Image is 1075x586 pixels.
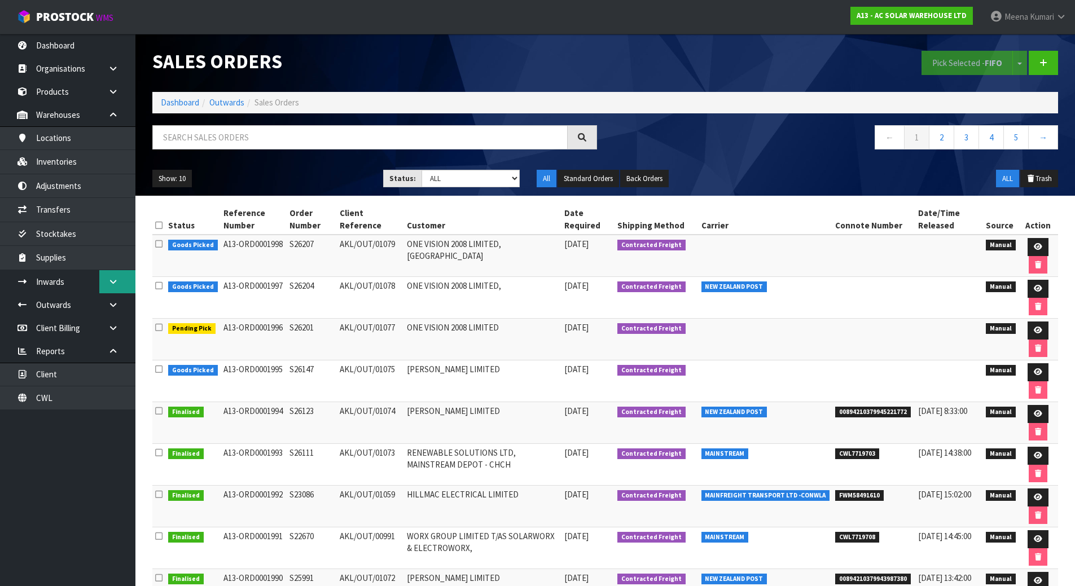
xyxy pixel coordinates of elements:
[918,406,967,416] span: [DATE] 8:33:00
[564,364,589,374] span: [DATE]
[986,281,1016,293] span: Manual
[561,204,615,235] th: Date Required
[918,447,971,458] span: [DATE] 14:38:00
[701,490,830,501] span: MAINFREIGHT TRANSPORT LTD -CONWLA
[287,204,337,235] th: Order Number
[835,490,884,501] span: FWM58491610
[337,486,404,527] td: AKL/OUT/01059
[287,360,337,402] td: S26147
[1030,11,1054,22] span: Kumari
[152,170,192,188] button: Show: 10
[168,365,218,376] span: Goods Picked
[221,444,287,486] td: A13-ORD0001993
[564,280,589,291] span: [DATE]
[255,97,299,108] span: Sales Orders
[986,323,1016,334] span: Manual
[617,240,686,251] span: Contracted Freight
[165,204,221,235] th: Status
[954,125,979,149] a: 3
[161,97,199,108] a: Dashboard
[564,322,589,333] span: [DATE]
[287,444,337,486] td: S26111
[617,574,686,585] span: Contracted Freight
[918,489,971,500] span: [DATE] 15:02:00
[287,235,337,277] td: S26207
[929,125,954,149] a: 2
[168,448,204,460] span: Finalised
[986,407,1016,418] span: Manual
[337,527,404,569] td: AKL/OUT/00991
[221,277,287,319] td: A13-ORD0001997
[564,531,589,541] span: [DATE]
[904,125,929,149] a: 1
[36,10,94,24] span: ProStock
[404,319,561,360] td: ONE VISION 2008 LIMITED
[615,204,699,235] th: Shipping Method
[835,532,879,543] span: CWL7719708
[986,240,1016,251] span: Manual
[979,125,1004,149] a: 4
[986,490,1016,501] span: Manual
[337,204,404,235] th: Client Reference
[617,407,686,418] span: Contracted Freight
[564,572,589,583] span: [DATE]
[983,204,1019,235] th: Source
[404,402,561,444] td: [PERSON_NAME] LIMITED
[221,360,287,402] td: A13-ORD0001995
[1004,11,1028,22] span: Meena
[986,574,1016,585] span: Manual
[221,319,287,360] td: A13-ORD0001996
[221,204,287,235] th: Reference Number
[617,532,686,543] span: Contracted Freight
[701,532,749,543] span: MAINSTREAM
[564,447,589,458] span: [DATE]
[918,572,971,583] span: [DATE] 13:42:00
[209,97,244,108] a: Outwards
[337,277,404,319] td: AKL/OUT/01078
[918,531,971,541] span: [DATE] 14:45:00
[96,12,113,23] small: WMS
[221,235,287,277] td: A13-ORD0001998
[620,170,669,188] button: Back Orders
[337,360,404,402] td: AKL/OUT/01075
[168,407,204,418] span: Finalised
[404,444,561,486] td: RENEWABLE SOLUTIONS LTD, MAINSTREAM DEPOT - CHCH
[152,51,597,72] h1: Sales Orders
[701,448,749,460] span: MAINSTREAM
[168,323,216,334] span: Pending Pick
[537,170,556,188] button: All
[986,365,1016,376] span: Manual
[337,235,404,277] td: AKL/OUT/01079
[986,448,1016,460] span: Manual
[617,448,686,460] span: Contracted Freight
[558,170,619,188] button: Standard Orders
[832,204,915,235] th: Connote Number
[996,170,1019,188] button: ALL
[287,319,337,360] td: S26201
[922,51,1013,75] button: Pick Selected -FIFO
[404,235,561,277] td: ONE VISION 2008 LIMITED, [GEOGRAPHIC_DATA]
[835,448,879,460] span: CWL7719703
[152,125,568,149] input: Search sales orders
[287,486,337,527] td: S23086
[617,323,686,334] span: Contracted Freight
[1028,125,1058,149] a: →
[564,406,589,416] span: [DATE]
[404,360,561,402] td: [PERSON_NAME] LIMITED
[287,527,337,569] td: S22670
[221,527,287,569] td: A13-ORD0001991
[701,574,767,585] span: NEW ZEALAND POST
[915,204,983,235] th: Date/Time Released
[564,239,589,249] span: [DATE]
[168,532,204,543] span: Finalised
[168,240,218,251] span: Goods Picked
[404,277,561,319] td: ONE VISION 2008 LIMITED,
[617,281,686,293] span: Contracted Freight
[1020,170,1058,188] button: Trash
[835,407,911,418] span: 00894210379945221772
[404,204,561,235] th: Customer
[875,125,905,149] a: ←
[17,10,31,24] img: cube-alt.png
[168,574,204,585] span: Finalised
[287,277,337,319] td: S26204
